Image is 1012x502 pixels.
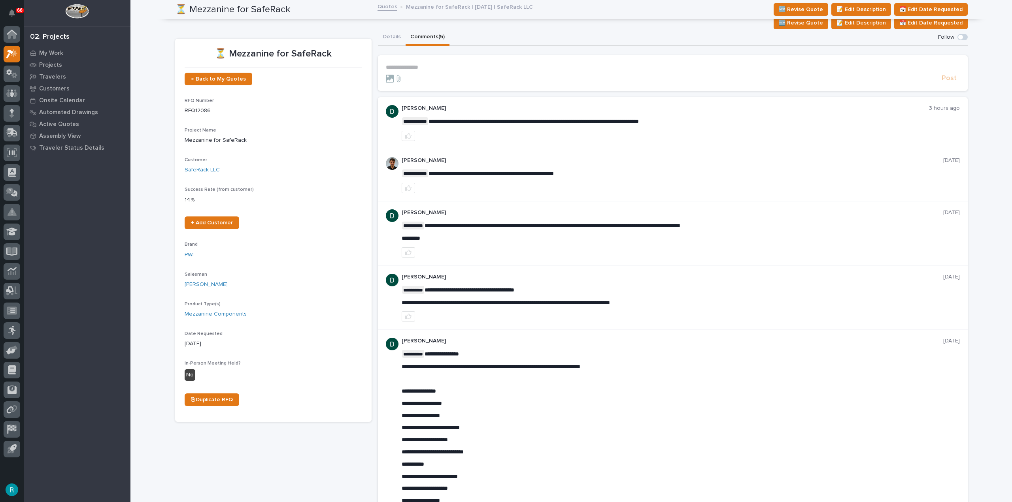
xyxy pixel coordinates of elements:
[185,136,362,145] p: Mezzanine for SafeRack
[774,17,828,29] button: 🆕 Revise Quote
[929,105,960,112] p: 3 hours ago
[39,145,104,152] p: Traveler Status Details
[185,340,362,348] p: [DATE]
[185,128,216,133] span: Project Name
[39,85,70,92] p: Customers
[191,76,246,82] span: ← Back to My Quotes
[406,2,533,11] p: Mezzanine for SafeRack | [DATE] | SafeRack LLC
[185,361,241,366] span: In-Person Meeting Held?
[386,157,398,170] img: AOh14Gjx62Rlbesu-yIIyH4c_jqdfkUZL5_Os84z4H1p=s96-c
[942,74,957,83] span: Post
[24,106,130,118] a: Automated Drawings
[39,133,81,140] p: Assembly View
[378,2,397,11] a: Quotes
[39,50,63,57] p: My Work
[39,109,98,116] p: Automated Drawings
[191,220,233,226] span: + Add Customer
[402,338,943,344] p: [PERSON_NAME]
[402,311,415,322] button: like this post
[17,8,23,13] p: 66
[386,338,398,350] img: ACg8ocJgdhFn4UJomsYM_ouCmoNuTXbjHW0N3LU2ED0DpQ4pt1V6hA=s96-c
[30,33,70,41] div: 02. Projects
[402,247,415,258] button: like this post
[185,242,198,247] span: Brand
[185,73,252,85] a: ← Back to My Quotes
[191,397,233,402] span: ⎘ Duplicate RFQ
[4,5,20,21] button: Notifications
[899,18,963,28] span: 📅 Edit Date Requested
[39,62,62,69] p: Projects
[836,18,886,28] span: 📝 Edit Description
[185,187,254,192] span: Success Rate (from customer)
[378,29,406,46] button: Details
[185,48,362,60] p: ⏳ Mezzanine for SafeRack
[943,157,960,164] p: [DATE]
[938,34,954,41] p: Follow
[185,331,223,336] span: Date Requested
[185,166,220,174] a: SafeRack LLC
[402,131,415,141] button: like this post
[10,9,20,22] div: Notifications66
[386,105,398,118] img: ACg8ocJgdhFn4UJomsYM_ouCmoNuTXbjHW0N3LU2ED0DpQ4pt1V6hA=s96-c
[24,59,130,71] a: Projects
[406,29,449,46] button: Comments (5)
[831,17,891,29] button: 📝 Edit Description
[943,274,960,280] p: [DATE]
[185,393,239,406] a: ⎘ Duplicate RFQ
[24,118,130,130] a: Active Quotes
[4,481,20,498] button: users-avatar
[185,369,195,381] div: No
[185,280,228,289] a: [PERSON_NAME]
[402,274,943,280] p: [PERSON_NAME]
[943,338,960,344] p: [DATE]
[938,74,960,83] button: Post
[185,158,207,162] span: Customer
[24,130,130,142] a: Assembly View
[185,302,221,306] span: Product Type(s)
[24,47,130,59] a: My Work
[386,209,398,222] img: ACg8ocJgdhFn4UJomsYM_ouCmoNuTXbjHW0N3LU2ED0DpQ4pt1V6hA=s96-c
[943,209,960,216] p: [DATE]
[185,98,214,103] span: RFQ Number
[402,209,943,216] p: [PERSON_NAME]
[779,18,823,28] span: 🆕 Revise Quote
[185,216,239,229] a: + Add Customer
[185,272,207,277] span: Salesman
[39,73,66,81] p: Travelers
[386,274,398,286] img: ACg8ocJgdhFn4UJomsYM_ouCmoNuTXbjHW0N3LU2ED0DpQ4pt1V6hA=s96-c
[185,196,362,204] p: 14 %
[402,183,415,193] button: like this post
[39,97,85,104] p: Onsite Calendar
[402,157,943,164] p: [PERSON_NAME]
[24,94,130,106] a: Onsite Calendar
[24,142,130,154] a: Traveler Status Details
[402,105,929,112] p: [PERSON_NAME]
[24,71,130,83] a: Travelers
[185,251,194,259] a: PWI
[894,17,968,29] button: 📅 Edit Date Requested
[24,83,130,94] a: Customers
[185,310,247,318] a: Mezzanine Components
[39,121,79,128] p: Active Quotes
[185,107,362,115] p: RFQ12086
[65,4,89,19] img: Workspace Logo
